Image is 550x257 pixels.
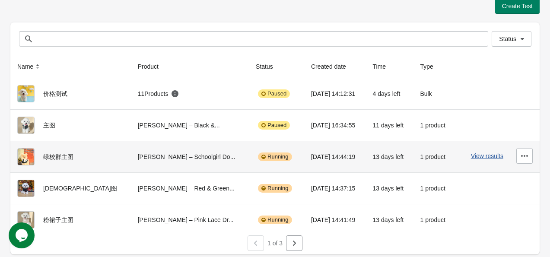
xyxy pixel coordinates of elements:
[138,89,179,98] div: 11 Products
[17,211,124,228] div: 粉裙子主图
[373,180,407,197] div: 13 days left
[17,148,124,165] div: 绿校群主图
[258,216,292,224] div: Running
[420,85,448,102] div: Bulk
[373,148,407,165] div: 13 days left
[258,89,290,98] div: Paused
[499,35,516,42] span: Status
[14,59,45,74] button: Name
[138,117,242,134] div: [PERSON_NAME] – Black &...
[267,240,283,247] span: 1 of 3
[311,180,359,197] div: [DATE] 14:37:15
[138,148,242,165] div: [PERSON_NAME] – Schoolgirl Do...
[134,59,171,74] button: Product
[373,85,407,102] div: 4 days left
[311,117,359,134] div: [DATE] 16:34:55
[258,121,290,130] div: Paused
[138,211,242,228] div: [PERSON_NAME] – Pink Lace Dr...
[9,222,36,248] iframe: chat widget
[258,152,292,161] div: Running
[492,31,531,47] button: Status
[420,148,448,165] div: 1 product
[420,211,448,228] div: 1 product
[138,180,242,197] div: [PERSON_NAME] – Red & Green...
[373,117,407,134] div: 11 days left
[471,152,503,159] button: View results
[17,117,124,134] div: 主图
[373,211,407,228] div: 13 days left
[311,85,359,102] div: [DATE] 14:12:31
[311,211,359,228] div: [DATE] 14:41:49
[252,59,285,74] button: Status
[17,85,124,102] div: 价格测试
[258,184,292,193] div: Running
[420,180,448,197] div: 1 product
[420,117,448,134] div: 1 product
[369,59,398,74] button: Time
[502,3,533,10] span: Create Test
[417,59,445,74] button: Type
[308,59,358,74] button: Created date
[311,148,359,165] div: [DATE] 14:44:19
[17,180,124,197] div: [DEMOGRAPHIC_DATA]图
